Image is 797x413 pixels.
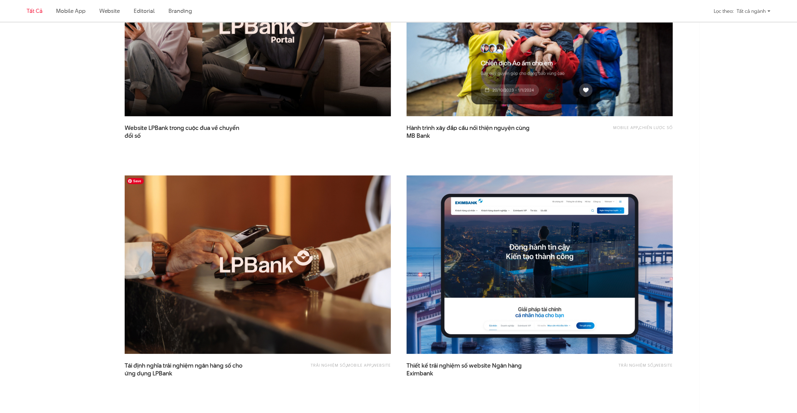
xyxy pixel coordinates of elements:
span: Eximbank [406,369,433,378]
span: đổi số [125,132,141,140]
img: Eximbank Website Portal [406,175,673,354]
span: Hành trình xây đắp cầu nối thiện nguyện cùng [406,124,532,140]
a: Trải nghiệm số [618,362,654,368]
div: , , [284,362,391,374]
a: Website [373,362,391,368]
a: Thiết kế trải nghiệm số website Ngân hàngEximbank [406,362,532,377]
a: Chiến lược số [639,125,673,130]
div: , [566,124,673,137]
a: Website LPBank trong cuộc đua về chuyểnđổi số [125,124,250,140]
span: Tái định nghĩa trải nghiệm ngân hàng số cho [125,362,250,377]
a: Branding [168,7,192,15]
div: , [566,362,673,374]
a: Trải nghiệm số [311,362,346,368]
span: ứng dụng LPBank [125,369,172,378]
a: Mobile app [613,125,638,130]
a: Editorial [134,7,155,15]
span: Thiết kế trải nghiệm số website Ngân hàng [406,362,532,377]
a: Hành trình xây đắp cầu nối thiện nguyện cùngMB Bank [406,124,532,140]
a: Mobile app [347,362,372,368]
a: Tái định nghĩa trải nghiệm ngân hàng số choứng dụng LPBank [125,362,250,377]
a: Website [99,7,120,15]
span: Website LPBank trong cuộc đua về chuyển [125,124,250,140]
a: Website [655,362,673,368]
img: LPBank Thumb [125,175,391,354]
span: Save [127,178,144,184]
span: MB Bank [406,132,430,140]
